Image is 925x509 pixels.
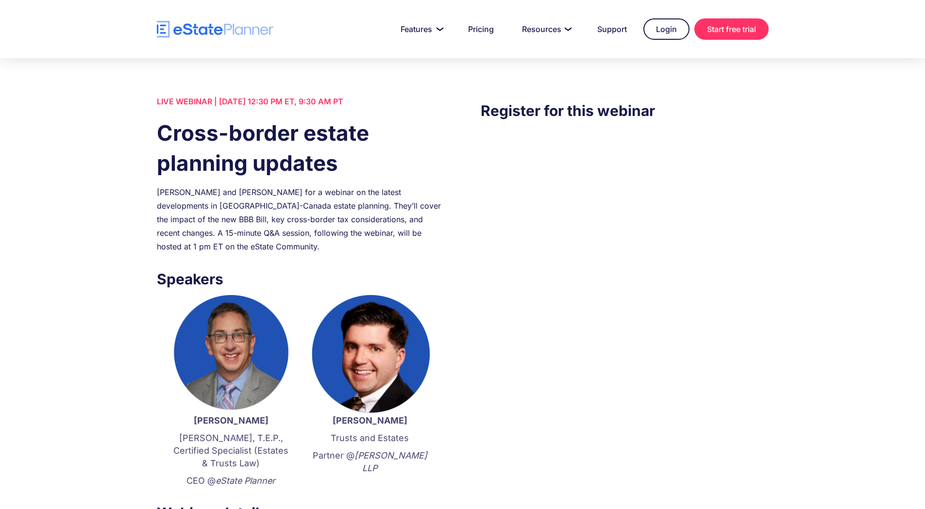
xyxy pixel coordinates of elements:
[171,432,291,470] p: [PERSON_NAME], T.E.P., Certified Specialist (Estates & Trusts Law)
[354,450,427,473] em: [PERSON_NAME] LLP
[310,449,430,475] p: Partner @
[456,19,505,39] a: Pricing
[586,19,639,39] a: Support
[157,185,444,253] div: [PERSON_NAME] and [PERSON_NAME] for a webinar on the latest developments in [GEOGRAPHIC_DATA]-Can...
[333,415,407,426] strong: [PERSON_NAME]
[157,118,444,178] h1: Cross-border estate planning updates
[194,415,269,426] strong: [PERSON_NAME]
[157,95,444,108] div: LIVE WEBINAR | [DATE] 12:30 PM ET, 9:30 AM PT
[694,18,769,40] a: Start free trial
[510,19,581,39] a: Resources
[310,432,430,444] p: Trusts and Estates
[389,19,452,39] a: Features
[310,479,430,492] p: ‍
[481,99,768,122] h3: Register for this webinar
[157,268,444,290] h3: Speakers
[643,18,690,40] a: Login
[216,476,275,486] em: eState Planner
[171,475,291,487] p: CEO @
